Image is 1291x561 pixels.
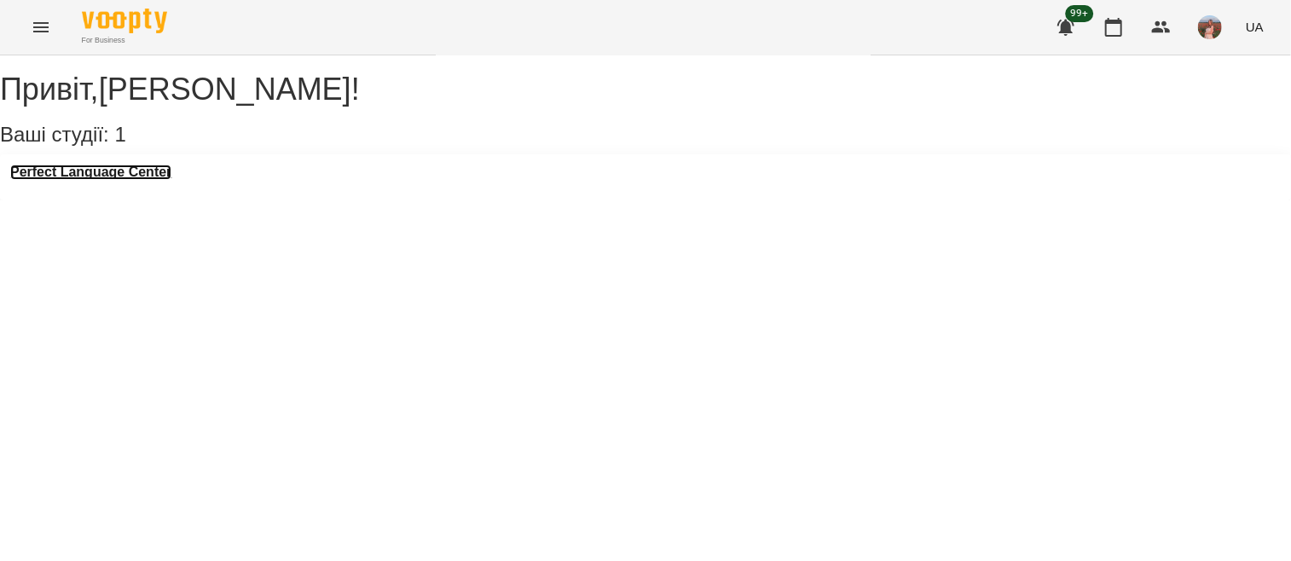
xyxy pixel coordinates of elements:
[1246,18,1264,36] span: UA
[10,165,171,180] a: Perfect Language Center
[1239,11,1271,43] button: UA
[20,7,61,48] button: Menu
[114,123,125,146] span: 1
[82,9,167,33] img: Voopty Logo
[1066,5,1094,22] span: 99+
[1198,15,1222,39] img: 048db166075239a293953ae74408eb65.jpg
[82,35,167,46] span: For Business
